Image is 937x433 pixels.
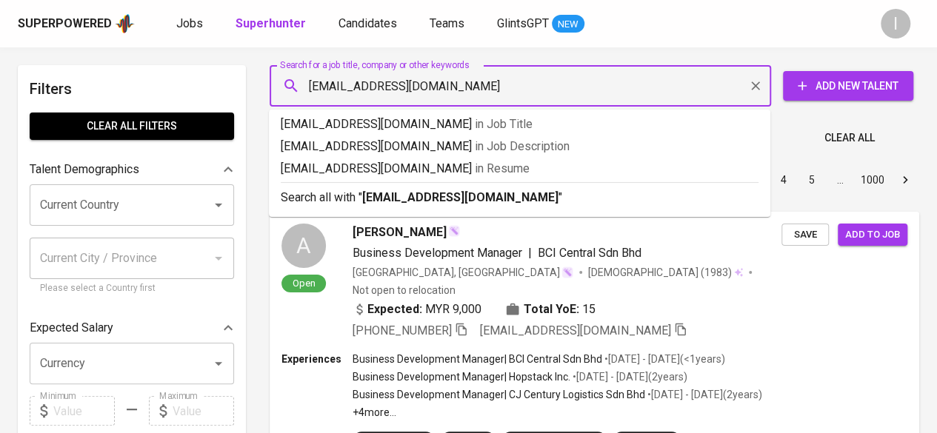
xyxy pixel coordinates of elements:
p: [EMAIL_ADDRESS][DOMAIN_NAME] [281,138,758,155]
img: app logo [115,13,135,35]
span: Add to job [845,226,900,244]
nav: pagination navigation [657,168,919,192]
button: Go to page 1000 [856,168,889,192]
b: Total YoE: [524,301,579,318]
div: Talent Demographics [30,155,234,184]
span: Candidates [339,16,397,30]
div: (1983) [588,265,743,280]
b: [EMAIL_ADDRESS][DOMAIN_NAME] [362,190,558,204]
p: [EMAIL_ADDRESS][DOMAIN_NAME] [281,160,758,178]
span: Clear All [824,129,875,147]
span: in Job Title [475,117,533,131]
span: in Resume [475,161,530,175]
a: Teams [430,15,467,33]
button: Clear All [818,124,881,152]
img: magic_wand.svg [561,266,573,278]
span: NEW [552,17,584,32]
span: in Job Description [475,139,570,153]
div: A [281,224,326,268]
p: • [DATE] - [DATE] ( 2 years ) [645,387,762,402]
span: Business Development Manager [353,246,522,260]
span: [DEMOGRAPHIC_DATA] [588,265,701,280]
p: Business Development Manager | Hopstack Inc. [353,369,570,384]
a: Superpoweredapp logo [18,13,135,35]
a: Jobs [176,15,206,33]
span: GlintsGPT [497,16,549,30]
span: [PERSON_NAME] [353,224,447,241]
span: Teams [430,16,464,30]
input: Value [53,396,115,426]
p: Business Development Manager | BCI Central Sdn Bhd [353,352,602,366]
div: [GEOGRAPHIC_DATA], [GEOGRAPHIC_DATA] [353,265,573,280]
p: +4 more ... [353,405,762,420]
span: [PHONE_NUMBER] [353,323,452,338]
p: Experiences [281,352,353,366]
button: Open [208,195,229,215]
p: Expected Salary [30,319,113,337]
input: Value [173,396,234,426]
button: Add to job [838,224,907,246]
p: Business Development Manager | CJ Century Logistics Sdn Bhd [353,387,645,402]
p: Talent Demographics [30,161,139,178]
span: Clear All filters [41,117,222,135]
span: Open [287,277,321,289]
div: I [881,9,910,38]
div: Superpowered [18,16,112,33]
a: GlintsGPT NEW [497,15,584,33]
div: … [828,172,852,187]
a: Superhunter [236,15,309,33]
button: Go to page 5 [800,168,824,192]
div: MYR 9,000 [353,301,481,318]
div: Expected Salary [30,313,234,343]
button: Open [208,353,229,374]
a: Candidates [339,15,400,33]
span: Save [789,226,821,244]
button: Save [781,224,829,246]
h6: Filters [30,77,234,101]
p: [EMAIL_ADDRESS][DOMAIN_NAME] [281,115,758,133]
button: Clear [745,75,766,96]
span: Add New Talent [795,77,901,95]
span: 15 [582,301,596,318]
span: [EMAIL_ADDRESS][DOMAIN_NAME] [480,323,671,338]
span: | [528,244,532,262]
p: Not open to relocation [353,283,456,298]
p: Please select a Country first [40,281,224,296]
button: Go to page 4 [772,168,796,192]
span: BCI Central Sdn Bhd [538,246,641,260]
p: Search all with " " [281,189,758,207]
button: Add New Talent [783,71,913,101]
img: magic_wand.svg [448,225,460,237]
button: Go to next page [893,168,917,192]
p: • [DATE] - [DATE] ( 2 years ) [570,369,687,384]
button: Clear All filters [30,113,234,140]
span: Jobs [176,16,203,30]
b: Expected: [367,301,422,318]
b: Superhunter [236,16,306,30]
p: • [DATE] - [DATE] ( <1 years ) [602,352,725,366]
